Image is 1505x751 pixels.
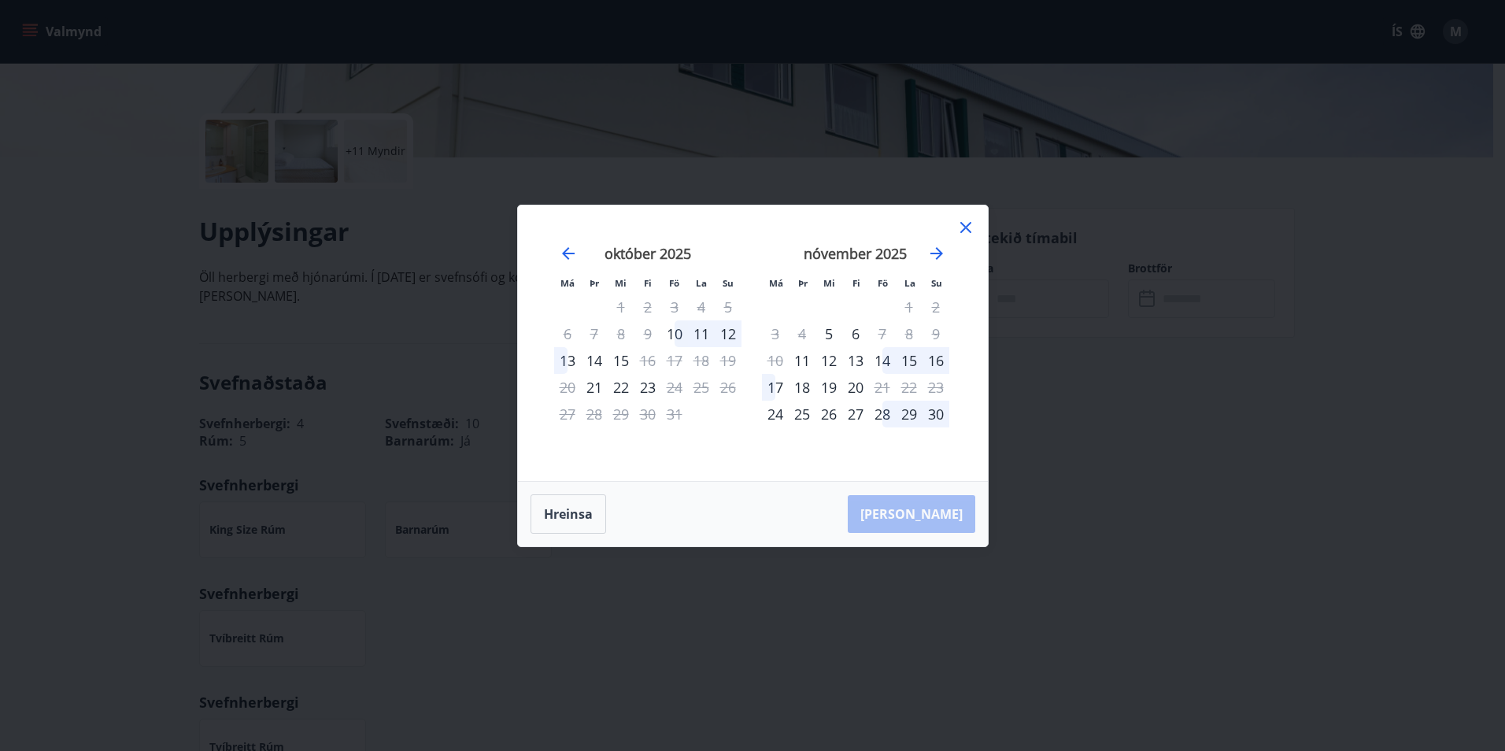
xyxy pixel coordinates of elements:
td: Choose mánudagur, 13. október 2025 as your check-in date. It’s available. [554,347,581,374]
div: 26 [815,401,842,427]
td: Choose miðvikudagur, 26. nóvember 2025 as your check-in date. It’s available. [815,401,842,427]
td: Not available. mánudagur, 20. október 2025 [554,374,581,401]
small: Fö [669,277,679,289]
div: Move forward to switch to the next month. [927,244,946,263]
div: 29 [896,401,923,427]
small: Su [723,277,734,289]
td: Not available. laugardagur, 22. nóvember 2025 [896,374,923,401]
td: Not available. laugardagur, 18. október 2025 [688,347,715,374]
div: Aðeins útritun í boði [634,347,661,374]
td: Not available. sunnudagur, 26. október 2025 [715,374,741,401]
td: Choose miðvikudagur, 22. október 2025 as your check-in date. It’s available. [608,374,634,401]
small: La [904,277,915,289]
small: Þr [798,277,808,289]
td: Not available. sunnudagur, 9. nóvember 2025 [923,320,949,347]
small: Fi [852,277,860,289]
div: 27 [842,401,869,427]
td: Not available. laugardagur, 25. október 2025 [688,374,715,401]
td: Choose miðvikudagur, 5. nóvember 2025 as your check-in date. It’s available. [815,320,842,347]
div: 30 [923,401,949,427]
div: 15 [896,347,923,374]
small: Su [931,277,942,289]
div: Aðeins innritun í boði [581,374,608,401]
div: 23 [634,374,661,401]
td: Not available. sunnudagur, 5. október 2025 [715,294,741,320]
td: Not available. laugardagur, 8. nóvember 2025 [896,320,923,347]
div: 11 [688,320,715,347]
div: 16 [923,347,949,374]
td: Not available. þriðjudagur, 7. október 2025 [581,320,608,347]
td: Not available. föstudagur, 31. október 2025 [661,401,688,427]
div: Aðeins innritun í boði [762,401,789,427]
td: Choose föstudagur, 28. nóvember 2025 as your check-in date. It’s available. [869,401,896,427]
div: Aðeins útritun í boði [869,374,896,401]
td: Not available. mánudagur, 27. október 2025 [554,401,581,427]
button: Hreinsa [531,494,606,534]
div: 12 [715,320,741,347]
td: Not available. fimmtudagur, 30. október 2025 [634,401,661,427]
div: Aðeins útritun í boði [869,320,896,347]
small: Má [560,277,575,289]
td: Not available. miðvikudagur, 1. október 2025 [608,294,634,320]
div: 13 [842,347,869,374]
td: Choose laugardagur, 29. nóvember 2025 as your check-in date. It’s available. [896,401,923,427]
td: Choose fimmtudagur, 13. nóvember 2025 as your check-in date. It’s available. [842,347,869,374]
div: 12 [815,347,842,374]
td: Choose miðvikudagur, 12. nóvember 2025 as your check-in date. It’s available. [815,347,842,374]
td: Not available. mánudagur, 10. nóvember 2025 [762,347,789,374]
strong: október 2025 [605,244,691,263]
td: Choose miðvikudagur, 15. október 2025 as your check-in date. It’s available. [608,347,634,374]
td: Not available. sunnudagur, 23. nóvember 2025 [923,374,949,401]
div: Aðeins innritun í boði [815,320,842,347]
div: 17 [762,374,789,401]
div: 25 [789,401,815,427]
div: Aðeins útritun í boði [661,374,688,401]
td: Choose sunnudagur, 12. október 2025 as your check-in date. It’s available. [715,320,741,347]
div: 15 [608,347,634,374]
small: Mi [823,277,835,289]
div: 14 [869,347,896,374]
td: Not available. þriðjudagur, 4. nóvember 2025 [789,320,815,347]
td: Choose laugardagur, 11. október 2025 as your check-in date. It’s available. [688,320,715,347]
td: Choose mánudagur, 17. nóvember 2025 as your check-in date. It’s available. [762,374,789,401]
td: Not available. miðvikudagur, 8. október 2025 [608,320,634,347]
div: Calendar [537,224,969,462]
td: Choose þriðjudagur, 11. nóvember 2025 as your check-in date. It’s available. [789,347,815,374]
div: Move backward to switch to the previous month. [559,244,578,263]
td: Not available. föstudagur, 3. október 2025 [661,294,688,320]
td: Not available. miðvikudagur, 29. október 2025 [608,401,634,427]
td: Choose föstudagur, 10. október 2025 as your check-in date. It’s available. [661,320,688,347]
td: Choose þriðjudagur, 25. nóvember 2025 as your check-in date. It’s available. [789,401,815,427]
strong: nóvember 2025 [804,244,907,263]
td: Not available. föstudagur, 21. nóvember 2025 [869,374,896,401]
small: Þr [590,277,599,289]
small: Mi [615,277,627,289]
td: Choose mánudagur, 24. nóvember 2025 as your check-in date. It’s available. [762,401,789,427]
td: Choose þriðjudagur, 21. október 2025 as your check-in date. It’s available. [581,374,608,401]
td: Choose fimmtudagur, 27. nóvember 2025 as your check-in date. It’s available. [842,401,869,427]
small: La [696,277,707,289]
td: Not available. laugardagur, 4. október 2025 [688,294,715,320]
td: Not available. þriðjudagur, 28. október 2025 [581,401,608,427]
td: Not available. fimmtudagur, 9. október 2025 [634,320,661,347]
div: 13 [554,347,581,374]
td: Not available. mánudagur, 3. nóvember 2025 [762,320,789,347]
td: Choose þriðjudagur, 18. nóvember 2025 as your check-in date. It’s available. [789,374,815,401]
small: Fö [878,277,888,289]
td: Not available. sunnudagur, 2. nóvember 2025 [923,294,949,320]
div: Aðeins innritun í boði [661,320,688,347]
div: 14 [581,347,608,374]
td: Not available. föstudagur, 7. nóvember 2025 [869,320,896,347]
div: 19 [815,374,842,401]
div: 22 [608,374,634,401]
td: Choose sunnudagur, 16. nóvember 2025 as your check-in date. It’s available. [923,347,949,374]
div: 20 [842,374,869,401]
td: Choose fimmtudagur, 6. nóvember 2025 as your check-in date. It’s available. [842,320,869,347]
td: Choose þriðjudagur, 14. október 2025 as your check-in date. It’s available. [581,347,608,374]
td: Choose sunnudagur, 30. nóvember 2025 as your check-in date. It’s available. [923,401,949,427]
td: Choose fimmtudagur, 20. nóvember 2025 as your check-in date. It’s available. [842,374,869,401]
td: Not available. fimmtudagur, 16. október 2025 [634,347,661,374]
td: Not available. laugardagur, 1. nóvember 2025 [896,294,923,320]
td: Choose fimmtudagur, 23. október 2025 as your check-in date. It’s available. [634,374,661,401]
td: Not available. fimmtudagur, 2. október 2025 [634,294,661,320]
